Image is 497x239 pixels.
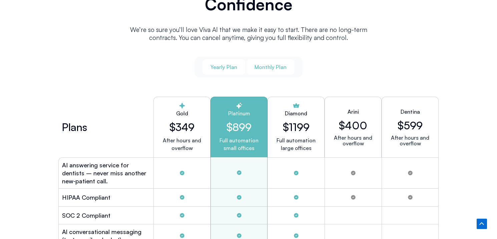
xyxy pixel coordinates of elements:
h2: Diamond [285,109,307,117]
h2: $1199 [283,121,310,133]
h2: Dentina [401,108,420,116]
h2: SOC 2 Compliant [62,211,110,219]
p: After hours and overflow [387,135,433,146]
h2: Arini [348,108,359,116]
h2: $349 [159,121,205,133]
h2: HIPAA Compliant [62,193,110,201]
p: We’re so sure you’ll love Viva Al that we make it easy to start. There are no long-term contracts... [122,26,375,42]
h2: $899 [216,121,262,133]
h2: AI answering service for dentists – never miss another new‑patient call. [62,161,150,185]
span: Monthly Plan [255,63,287,71]
h2: $400 [339,119,367,132]
h2: Plans [62,123,87,131]
p: Full automation large offices [277,137,316,152]
h2: Platinum [216,109,262,117]
p: After hours and overflow [330,135,376,146]
p: After hours and overflow [159,137,205,152]
h2: Gold [159,109,205,117]
h2: $599 [398,119,423,132]
p: Full automation small offices [216,137,262,152]
span: Yearly Plan [210,63,237,71]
